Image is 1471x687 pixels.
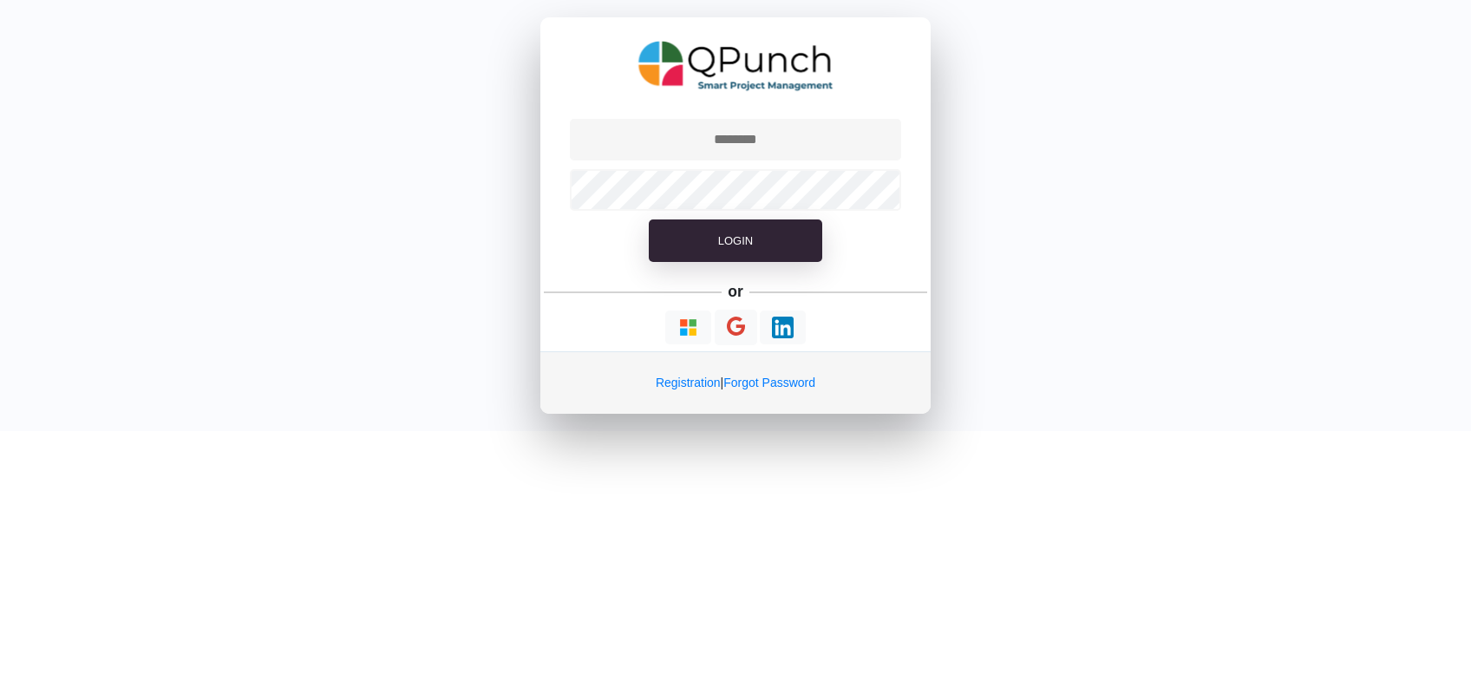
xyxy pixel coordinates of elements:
[772,317,794,338] img: Loading...
[760,311,806,344] button: Continue With LinkedIn
[718,234,753,247] span: Login
[665,311,711,344] button: Continue With Microsoft Azure
[638,35,834,97] img: QPunch
[540,351,931,414] div: |
[656,376,721,389] a: Registration
[725,279,747,304] h5: or
[715,310,757,345] button: Continue With Google
[649,219,822,263] button: Login
[677,317,699,338] img: Loading...
[723,376,815,389] a: Forgot Password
